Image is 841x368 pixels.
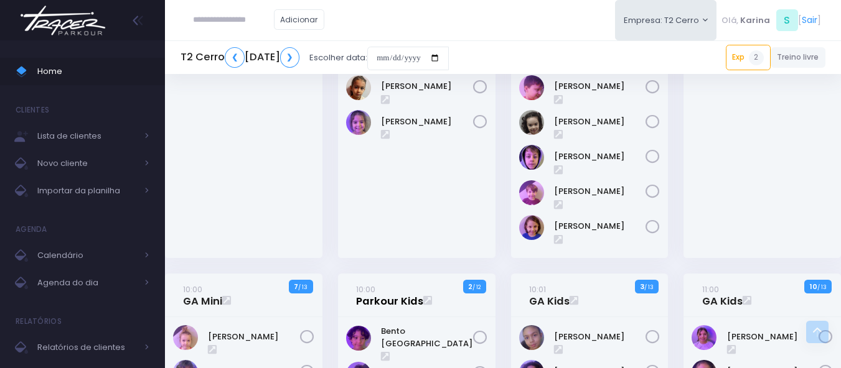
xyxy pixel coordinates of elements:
[274,9,325,30] a: Adicionar
[519,145,544,170] img: Noah smocowisk
[37,128,137,144] span: Lista de clientes
[181,44,449,72] div: Escolher data:
[472,283,481,291] small: / 12
[519,215,544,240] img: Ícaro Torres Longhi
[381,325,473,349] a: Bento [GEOGRAPHIC_DATA]
[702,283,719,295] small: 11:00
[37,63,149,80] span: Home
[346,110,371,135] img: Melissa Minotti
[776,9,798,31] span: S
[37,275,137,291] span: Agenda do dia
[37,247,137,264] span: Calendário
[37,339,137,356] span: Relatórios de clientes
[16,217,47,242] h4: Agenda
[225,47,245,68] a: ❮
[721,14,738,27] span: Olá,
[519,325,544,350] img: Alice Borges Ribeiro
[519,75,544,100] img: Lucas Vidal
[519,180,544,205] img: Pedro Peloso
[183,283,202,295] small: 10:00
[554,331,646,343] a: [PERSON_NAME]
[346,326,371,351] img: Bento Brasil Torres
[519,110,544,135] img: Maria Eduarda Dragonetti
[529,283,570,308] a: 10:01GA Kids
[356,283,423,308] a: 10:00Parkour Kids
[381,80,473,93] a: [PERSON_NAME]
[183,283,222,308] a: 10:00GA Mini
[554,116,646,128] a: [PERSON_NAME]
[817,283,827,291] small: / 13
[771,47,826,68] a: Treino livre
[37,155,137,172] span: Novo cliente
[702,283,743,308] a: 11:00GA Kids
[16,98,49,122] h4: Clientes
[173,325,198,350] img: Helena Marins Padua
[468,282,472,292] strong: 2
[716,6,825,34] div: [ ]
[802,14,817,27] a: Sair
[16,309,62,334] h4: Relatórios
[529,283,546,295] small: 10:01
[280,47,300,68] a: ❯
[381,116,473,128] a: [PERSON_NAME]
[644,283,654,291] small: / 13
[356,283,375,295] small: 10:00
[727,331,819,343] a: [PERSON_NAME]
[346,75,371,100] img: Maya Chinellato
[726,45,771,70] a: Exp2
[554,220,646,232] a: [PERSON_NAME]
[208,331,300,343] a: [PERSON_NAME]
[740,14,770,27] span: Karina
[181,47,299,68] h5: T2 Cerro [DATE]
[749,50,764,65] span: 2
[554,80,646,93] a: [PERSON_NAME]
[554,150,646,163] a: [PERSON_NAME]
[640,282,644,292] strong: 3
[554,185,646,198] a: [PERSON_NAME]
[810,282,817,292] strong: 10
[692,325,716,350] img: Alice Arruda Rochwerger
[294,282,298,292] strong: 7
[298,283,308,291] small: / 13
[37,183,137,199] span: Importar da planilha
